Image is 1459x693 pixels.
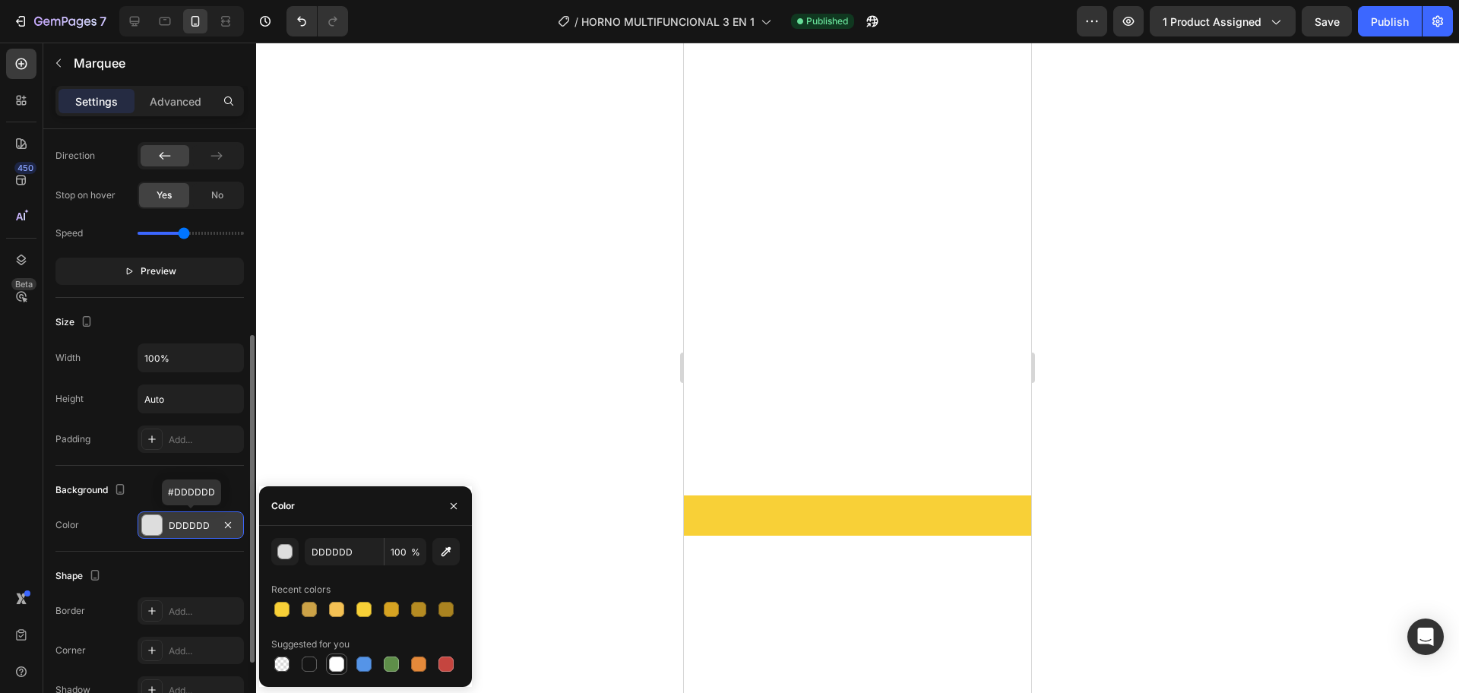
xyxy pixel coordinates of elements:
[1315,15,1340,28] span: Save
[574,14,578,30] span: /
[169,433,240,447] div: Add...
[1163,14,1261,30] span: 1 product assigned
[55,644,86,657] div: Corner
[55,188,116,202] div: Stop on hover
[55,518,79,532] div: Color
[169,519,213,533] div: DDDDDD
[55,312,96,333] div: Size
[138,385,243,413] input: Auto
[141,264,176,279] span: Preview
[1302,6,1352,36] button: Save
[286,6,348,36] div: Undo/Redo
[100,12,106,30] p: 7
[6,6,113,36] button: 7
[55,351,81,365] div: Width
[305,538,384,565] input: Eg: FFFFFF
[169,605,240,619] div: Add...
[55,392,84,406] div: Height
[74,54,238,72] p: Marquee
[11,278,36,290] div: Beta
[55,432,90,446] div: Padding
[55,149,95,163] div: Direction
[271,499,295,513] div: Color
[1371,14,1409,30] div: Publish
[55,566,104,587] div: Shape
[1150,6,1296,36] button: 1 product assigned
[411,546,420,559] span: %
[271,583,331,596] div: Recent colors
[55,258,244,285] button: Preview
[138,344,243,372] input: Auto
[806,14,848,28] span: Published
[14,162,36,174] div: 450
[1407,619,1444,655] div: Open Intercom Messenger
[684,43,1031,693] iframe: Design area
[169,644,240,658] div: Add...
[271,638,350,651] div: Suggested for you
[150,93,201,109] p: Advanced
[75,93,118,109] p: Settings
[157,188,172,202] span: Yes
[211,188,223,202] span: No
[581,14,755,30] span: HORNO MULTIFUNCIONAL 3 EN 1
[55,226,83,240] div: Speed
[1358,6,1422,36] button: Publish
[55,480,129,501] div: Background
[55,604,85,618] div: Border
